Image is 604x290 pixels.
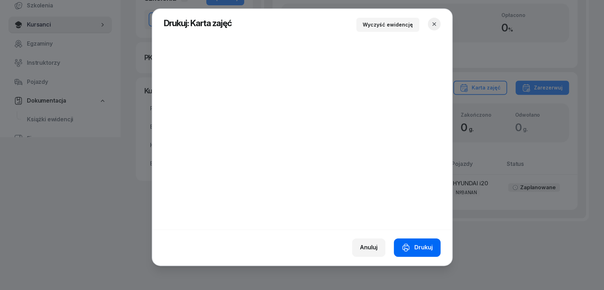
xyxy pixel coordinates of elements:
[394,238,441,257] button: Drukuj
[402,243,433,252] div: Drukuj
[360,243,378,252] div: Anuluj
[356,18,419,32] button: Wyczyść ewidencję
[164,18,232,28] span: Drukuj: Karta zajęć
[363,21,413,29] div: Wyczyść ewidencję
[352,238,385,257] button: Anuluj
